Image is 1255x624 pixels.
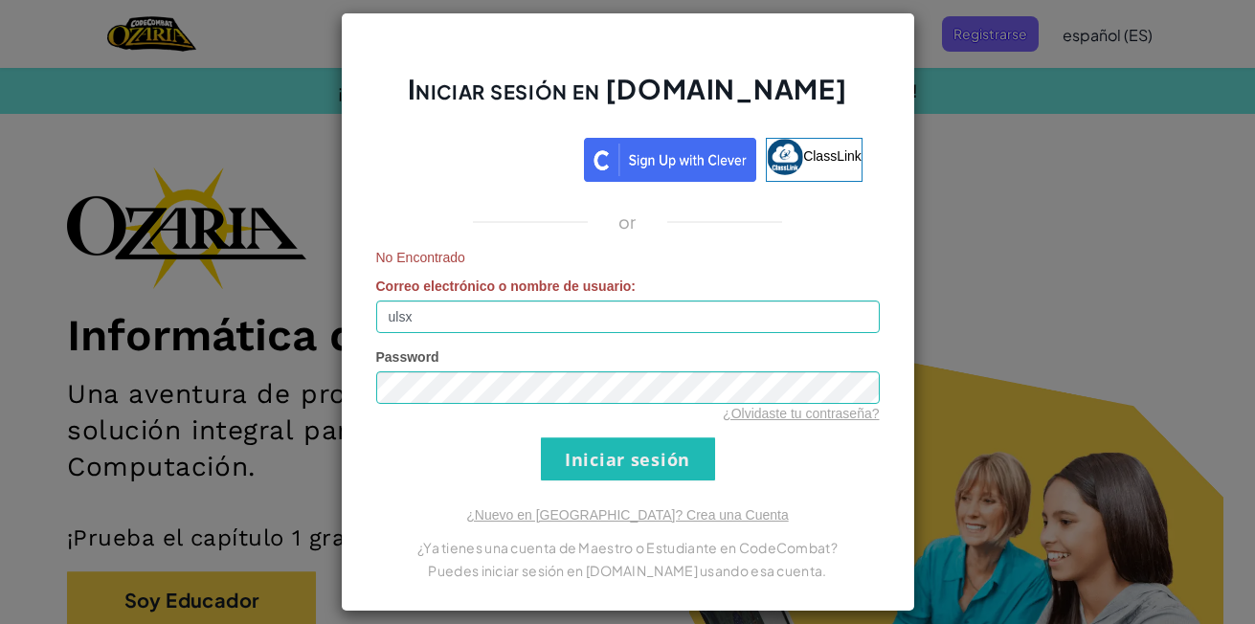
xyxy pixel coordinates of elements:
h2: Iniciar sesión en [DOMAIN_NAME] [376,71,880,126]
span: No Encontrado [376,248,880,267]
p: or [618,211,637,234]
img: clever_sso_button@2x.png [584,138,756,182]
a: ¿Olvidaste tu contraseña? [723,406,879,421]
img: classlink-logo-small.png [767,139,803,175]
p: ¿Ya tienes una cuenta de Maestro o Estudiante en CodeCombat? [376,536,880,559]
iframe: Botón de Acceder con Google [383,136,584,178]
label: : [376,277,637,296]
span: Correo electrónico o nombre de usuario [376,279,632,294]
p: Puedes iniciar sesión en [DOMAIN_NAME] usando esa cuenta. [376,559,880,582]
span: Password [376,349,439,365]
input: Iniciar sesión [541,437,715,480]
span: ClassLink [803,148,862,164]
a: ¿Nuevo en [GEOGRAPHIC_DATA]? Crea una Cuenta [466,507,788,523]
